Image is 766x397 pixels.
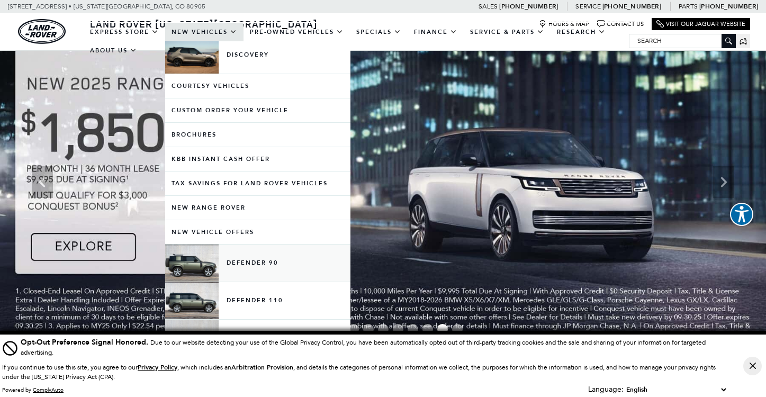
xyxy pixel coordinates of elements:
[165,23,244,41] a: New Vehicles
[656,20,745,28] a: Visit Our Jaguar Website
[21,337,728,357] div: Due to our website detecting your use of the Global Privacy Control, you have been automatically ...
[597,20,644,28] a: Contact Us
[422,324,433,335] span: Go to slide 9
[624,384,728,395] select: Language Select
[165,220,350,244] a: New Vehicle Offers
[84,23,165,41] a: EXPRESS STORE
[165,98,350,122] a: Custom Order Your Vehicle
[2,387,64,393] div: Powered by
[730,203,753,228] aside: Accessibility Help Desk
[21,337,150,347] span: Opt-Out Preference Signal Honored .
[165,123,350,147] a: Brochures
[539,20,589,28] a: Hours & Map
[244,23,350,41] a: Pre-Owned Vehicles
[350,23,408,41] a: Specials
[165,196,350,220] a: New Range Rover
[730,203,753,226] button: Explore your accessibility options
[138,363,177,372] u: Privacy Policy
[18,19,66,44] a: land-rover
[408,324,418,335] span: Go to slide 8
[84,23,629,60] nav: Main Navigation
[8,3,205,10] a: [STREET_ADDRESS] • [US_STATE][GEOGRAPHIC_DATA], CO 80905
[231,363,293,372] strong: Arbitration Provision
[679,3,698,10] span: Parts
[18,19,66,44] img: Land Rover
[499,2,558,11] a: [PHONE_NUMBER]
[84,41,143,60] a: About Us
[363,324,374,335] span: Go to slide 5
[32,166,53,198] div: Previous
[479,3,498,10] span: Sales
[165,172,350,195] a: Tax Savings for Land Rover Vehicles
[575,3,600,10] span: Service
[348,324,359,335] span: Go to slide 4
[699,2,758,11] a: [PHONE_NUMBER]
[2,364,716,381] p: If you continue to use this site, you agree to our , which includes an , and details the categori...
[437,324,448,335] span: Go to slide 10
[393,324,403,335] span: Go to slide 7
[588,386,624,393] div: Language:
[165,282,350,319] a: Defender 110
[629,34,735,47] input: Search
[165,245,350,282] a: Defender 90
[464,23,551,41] a: Service & Parts
[165,37,350,74] a: Discovery
[713,166,734,198] div: Next
[165,147,350,171] a: KBB Instant Cash Offer
[33,386,64,393] a: ComplyAuto
[743,357,762,375] button: Close Button
[551,23,612,41] a: Research
[408,23,464,41] a: Finance
[165,320,350,357] a: Defender 130
[602,2,661,11] a: [PHONE_NUMBER]
[452,324,463,335] span: Go to slide 11
[165,74,350,98] a: Courtesy Vehicles
[378,324,389,335] span: Go to slide 6
[84,17,324,30] a: Land Rover [US_STATE][GEOGRAPHIC_DATA]
[90,17,318,30] span: Land Rover [US_STATE][GEOGRAPHIC_DATA]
